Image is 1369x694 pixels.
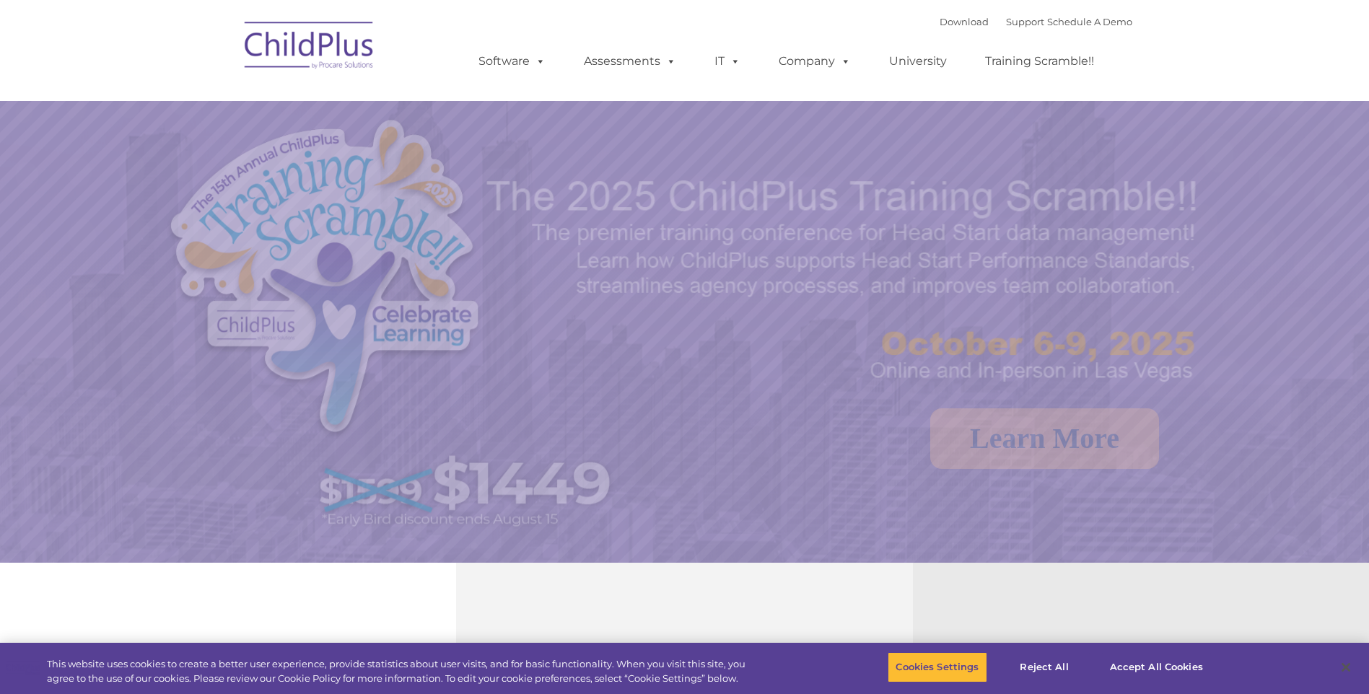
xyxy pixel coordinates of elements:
[930,408,1159,469] a: Learn More
[700,47,755,76] a: IT
[1000,652,1090,682] button: Reject All
[1047,16,1132,27] a: Schedule A Demo
[764,47,865,76] a: Company
[1330,651,1362,683] button: Close
[971,47,1108,76] a: Training Scramble!!
[875,47,961,76] a: University
[940,16,1132,27] font: |
[464,47,560,76] a: Software
[888,652,987,682] button: Cookies Settings
[1006,16,1044,27] a: Support
[237,12,382,84] img: ChildPlus by Procare Solutions
[47,657,753,685] div: This website uses cookies to create a better user experience, provide statistics about user visit...
[1102,652,1211,682] button: Accept All Cookies
[569,47,691,76] a: Assessments
[940,16,989,27] a: Download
